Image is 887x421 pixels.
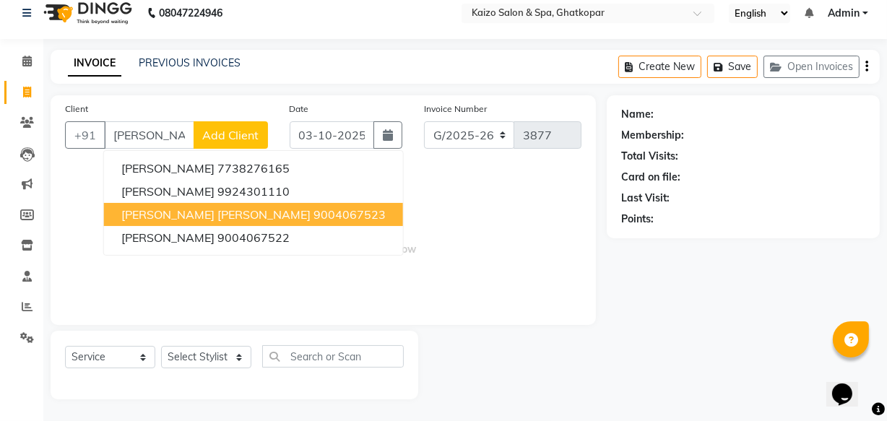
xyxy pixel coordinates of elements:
span: Add Client [202,128,259,142]
a: PREVIOUS INVOICES [139,56,241,69]
a: INVOICE [68,51,121,77]
button: Open Invoices [763,56,860,78]
div: Total Visits: [621,149,678,164]
span: [PERSON_NAME] [121,161,215,175]
input: Search by Name/Mobile/Email/Code [104,121,194,149]
div: Name: [621,107,654,122]
div: Points: [621,212,654,227]
span: Select & add items from the list below [65,166,581,311]
iframe: chat widget [826,363,873,407]
div: Last Visit: [621,191,670,206]
span: [PERSON_NAME] [121,230,215,245]
ngb-highlight: 9924301110 [217,184,290,199]
button: Create New [618,56,701,78]
ngb-highlight: 9004067523 [313,207,386,222]
ngb-highlight: 9004067522 [217,230,290,245]
span: [PERSON_NAME] [PERSON_NAME] [121,207,311,222]
label: Invoice Number [424,103,487,116]
ngb-highlight: 7738276165 [217,161,290,175]
div: Membership: [621,128,684,143]
div: Card on file: [621,170,680,185]
span: Admin [828,6,860,21]
button: Add Client [194,121,268,149]
label: Client [65,103,88,116]
button: Save [707,56,758,78]
button: +91 [65,121,105,149]
label: Date [290,103,309,116]
input: Search or Scan [262,345,404,368]
span: [PERSON_NAME] [121,184,215,199]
